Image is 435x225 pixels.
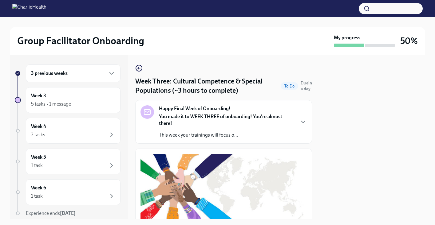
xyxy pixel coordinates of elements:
[31,70,68,77] h6: 3 previous weeks
[334,34,360,41] strong: My progress
[17,35,144,47] h2: Group Facilitator Onboarding
[26,210,76,216] span: Experience ends
[31,92,46,99] h6: Week 3
[159,132,295,138] p: This week your trainings will focus o...
[31,123,46,130] h6: Week 4
[31,193,43,200] div: 1 task
[400,35,418,46] h3: 50%
[301,80,312,91] span: Due
[15,118,121,144] a: Week 42 tasks
[15,179,121,205] a: Week 61 task
[26,64,121,82] div: 3 previous weeks
[159,105,231,112] strong: Happy Final Week of Onboarding!
[159,114,282,126] strong: You made it to WEEK THREE of onboarding! You're almost there!
[140,154,307,222] button: Zoom image
[301,80,312,91] strong: in a day
[31,101,71,107] div: 5 tasks • 1 message
[31,162,43,169] div: 1 task
[60,210,76,216] strong: [DATE]
[281,84,298,88] span: To Do
[15,87,121,113] a: Week 35 tasks • 1 message
[135,77,278,95] h4: Week Three: Cultural Competence & Special Populations (~3 hours to complete)
[31,184,46,191] h6: Week 6
[31,154,46,161] h6: Week 5
[15,149,121,174] a: Week 51 task
[12,4,46,14] img: CharlieHealth
[31,131,45,138] div: 2 tasks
